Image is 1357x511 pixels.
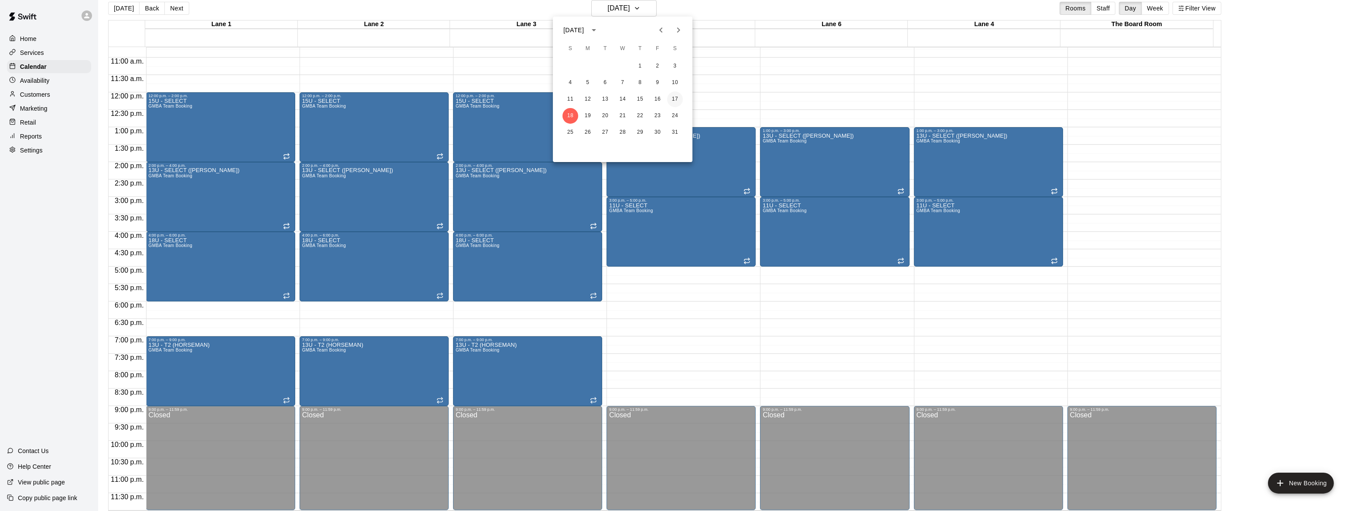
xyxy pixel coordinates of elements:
[563,75,578,91] button: 4
[597,125,613,140] button: 27
[632,75,648,91] button: 8
[632,58,648,74] button: 1
[632,125,648,140] button: 29
[650,40,665,58] span: Friday
[586,23,601,37] button: calendar view is open, switch to year view
[632,108,648,124] button: 22
[563,108,578,124] button: 18
[650,91,665,107] button: 16
[580,108,596,124] button: 19
[597,75,613,91] button: 6
[615,108,631,124] button: 21
[650,125,665,140] button: 30
[563,125,578,140] button: 25
[563,40,578,58] span: Sunday
[632,91,648,107] button: 15
[615,75,631,91] button: 7
[563,26,584,35] div: [DATE]
[652,21,670,39] button: Previous month
[580,125,596,140] button: 26
[667,75,683,91] button: 10
[597,40,613,58] span: Tuesday
[650,75,665,91] button: 9
[667,108,683,124] button: 24
[667,125,683,140] button: 31
[580,40,596,58] span: Monday
[667,58,683,74] button: 3
[615,40,631,58] span: Wednesday
[670,21,687,39] button: Next month
[580,91,596,107] button: 12
[650,58,665,74] button: 2
[632,40,648,58] span: Thursday
[667,91,683,107] button: 17
[615,125,631,140] button: 28
[615,91,631,107] button: 14
[650,108,665,124] button: 23
[597,108,613,124] button: 20
[667,40,683,58] span: Saturday
[580,75,596,91] button: 5
[563,91,578,107] button: 11
[597,91,613,107] button: 13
